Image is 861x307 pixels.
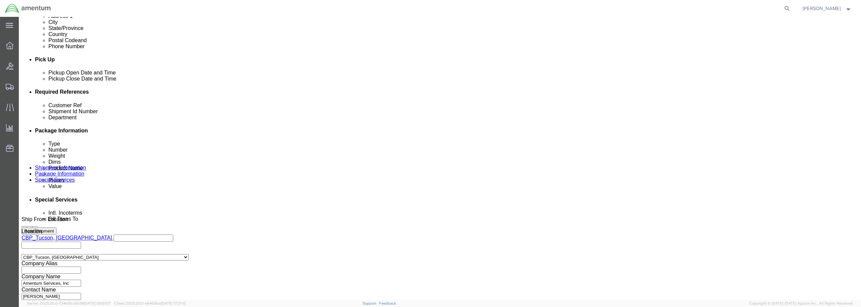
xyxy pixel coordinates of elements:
[114,301,186,305] span: Client: 2025.20.0-e640dba
[749,301,853,306] span: Copyright © [DATE]-[DATE] Agistix Inc., All Rights Reserved
[379,301,396,305] a: Feedback
[802,5,841,12] span: Derrick Gory
[5,3,51,13] img: logo
[363,301,379,305] a: Support
[802,4,852,12] button: [PERSON_NAME]
[84,301,111,305] span: [DATE] 09:51:07
[19,17,861,300] iframe: FS Legacy Container
[27,301,111,305] span: Server: 2025.20.0-734e5bc92d9
[161,301,186,305] span: [DATE] 17:21:12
